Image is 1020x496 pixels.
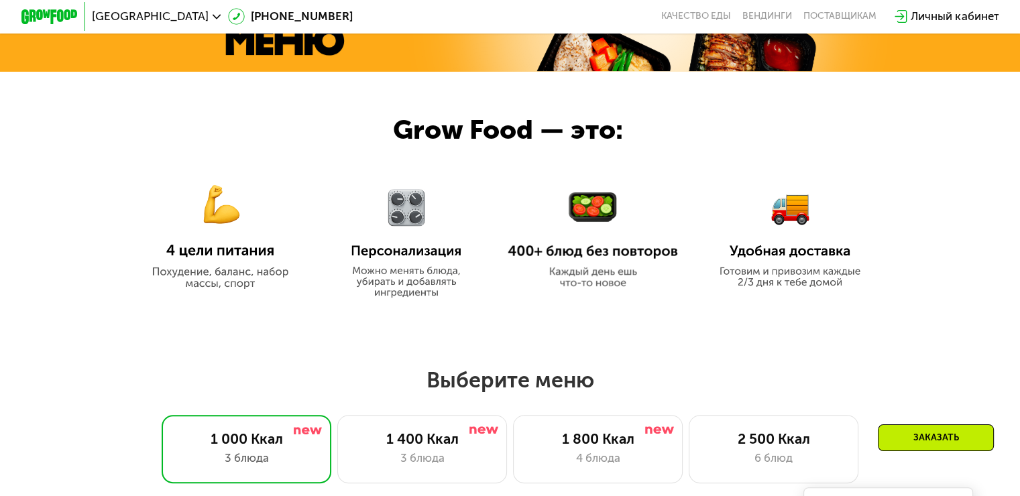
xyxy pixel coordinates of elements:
a: Качество еды [661,11,731,22]
div: 6 блюд [703,450,844,467]
div: 2 500 Ккал [703,430,844,447]
a: [PHONE_NUMBER] [228,8,353,25]
div: поставщикам [803,11,876,22]
div: Личный кабинет [911,8,999,25]
span: [GEOGRAPHIC_DATA] [92,11,209,22]
div: 3 блюда [176,450,317,467]
div: 1 800 Ккал [528,430,668,447]
div: Заказать [878,424,994,451]
div: 1 000 Ккал [176,430,317,447]
div: Grow Food — это: [393,110,663,151]
div: 1 400 Ккал [352,430,492,447]
h2: Выберите меню [46,367,975,393]
div: 3 блюда [352,450,492,467]
a: Вендинги [742,11,792,22]
div: 4 блюда [528,450,668,467]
